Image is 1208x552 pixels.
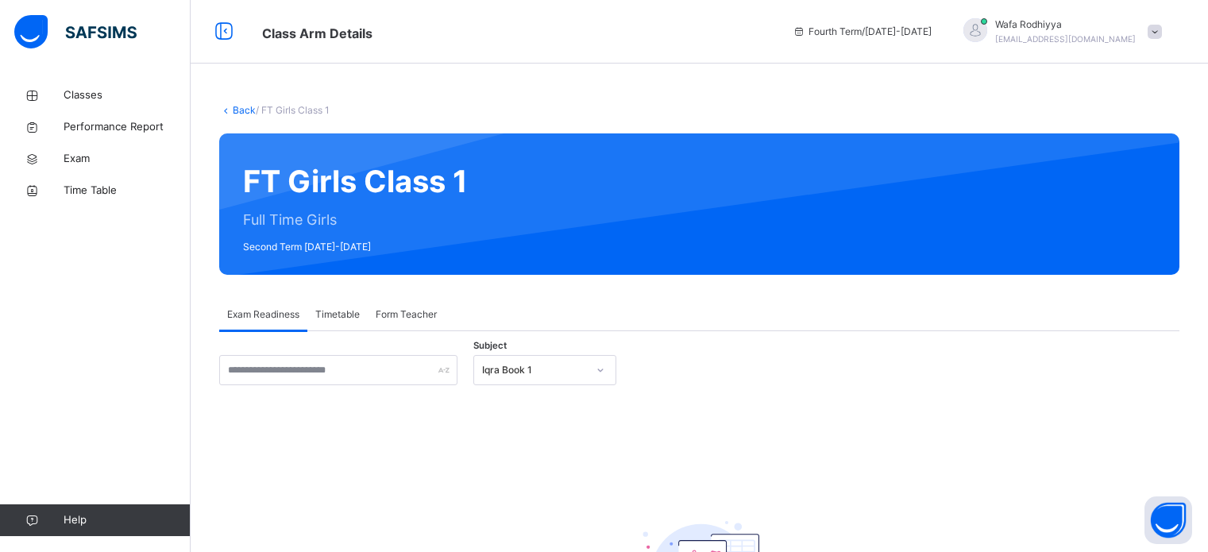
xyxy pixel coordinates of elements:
span: session/term information [793,25,932,39]
span: Performance Report [64,119,191,135]
span: Class Arm Details [262,25,372,41]
span: Classes [64,87,191,103]
span: Exam [64,151,191,167]
img: safsims [14,15,137,48]
button: Open asap [1144,496,1192,544]
span: [EMAIL_ADDRESS][DOMAIN_NAME] [995,34,1136,44]
span: Exam Readiness [227,307,299,322]
span: Timetable [315,307,360,322]
span: Help [64,512,190,528]
span: Time Table [64,183,191,199]
div: Iqra Book 1 [482,363,587,377]
span: Subject [473,339,507,353]
span: Form Teacher [376,307,437,322]
a: Back [233,104,256,116]
div: WafaRodhiyya [947,17,1170,46]
span: Wafa Rodhiyya [995,17,1136,32]
span: / FT Girls Class 1 [256,104,330,116]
